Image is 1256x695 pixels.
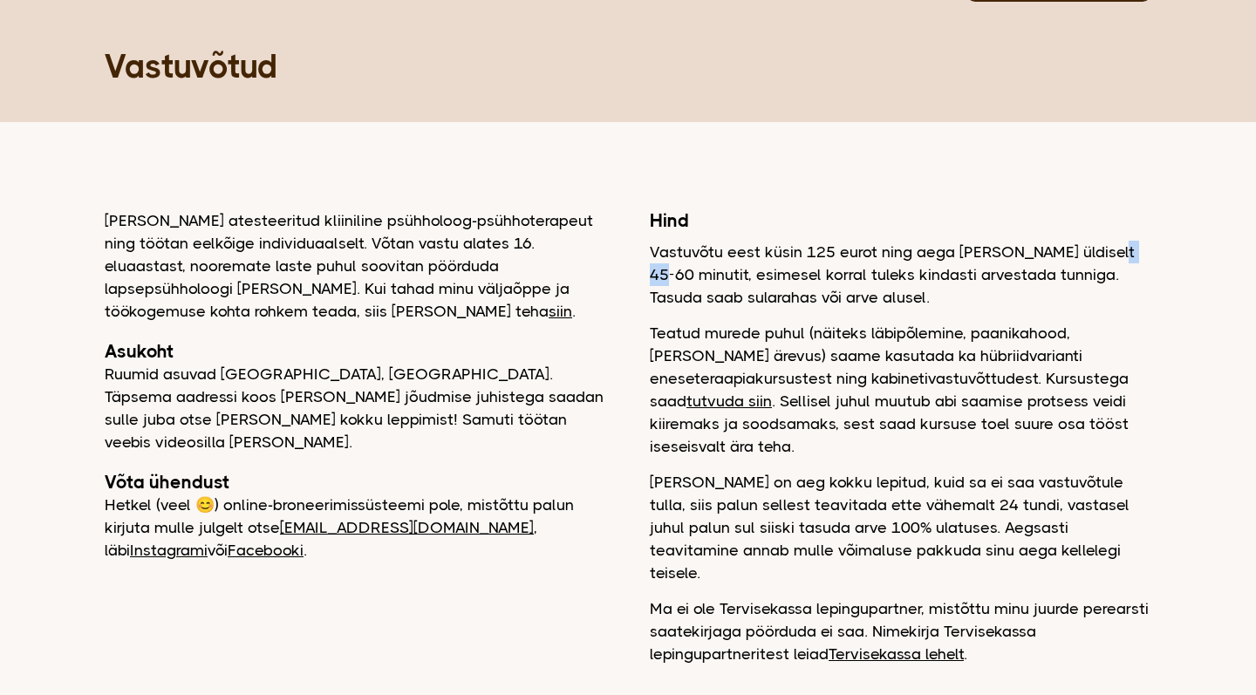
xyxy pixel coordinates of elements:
[650,471,1151,584] p: [PERSON_NAME] on aeg kokku lepitud, kuid sa ei saa vastuvõtule tulla, siis palun sellest teavitad...
[130,542,208,559] a: Instagrami
[650,597,1151,665] p: Ma ei ole Tervisekassa lepingupartner, mistõttu minu juurde perearsti saatekirjaga pöörduda ei sa...
[105,209,606,323] p: [PERSON_NAME] atesteeritud kliiniline psühholoog-psühhoterapeut ning töötan eelkõige individuaals...
[105,340,606,363] h2: Asukoht
[105,471,606,494] h2: Võta ühendust
[280,519,534,536] a: [EMAIL_ADDRESS][DOMAIN_NAME]
[105,494,606,562] p: Hetkel (veel 😊) online-broneerimissüsteemi pole, mistõttu palun kirjuta mulle julgelt otse , läbi...
[650,322,1151,458] p: Teatud murede puhul (näiteks läbipõlemine, paanikahood, [PERSON_NAME] ärevus) saame kasutada ka h...
[686,392,772,410] a: tutvuda siin
[105,45,1151,87] h1: Vastuvõtud
[228,542,304,559] a: Facebooki
[549,303,572,320] a: siin
[650,241,1151,309] p: Vastuvõtu eest küsin 125 eurot ning aega [PERSON_NAME] üldiselt 45-60 minutit, esimesel korral tu...
[105,363,606,453] p: Ruumid asuvad [GEOGRAPHIC_DATA], [GEOGRAPHIC_DATA]. Täpsema aadressi koos [PERSON_NAME] jõudmise ...
[829,645,964,663] a: Tervisekassa lehelt
[650,209,1151,232] h2: Hind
